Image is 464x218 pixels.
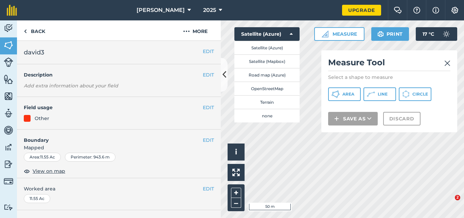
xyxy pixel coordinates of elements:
span: i [235,148,237,156]
div: Area : 11.55 Ac [24,153,61,162]
button: EDIT [203,48,214,55]
button: EDIT [203,104,214,111]
span: david3 [24,48,44,57]
img: svg+xml;base64,PHN2ZyB4bWxucz0iaHR0cDovL3d3dy53My5vcmcvMjAwMC9zdmciIHdpZHRoPSIyMCIgaGVpZ2h0PSIyNC... [183,27,190,35]
button: Line [363,87,396,101]
img: svg+xml;base64,PHN2ZyB4bWxucz0iaHR0cDovL3d3dy53My5vcmcvMjAwMC9zdmciIHdpZHRoPSI1NiIgaGVpZ2h0PSI2MC... [4,40,13,50]
img: fieldmargin Logo [7,5,17,16]
span: 2025 [203,6,216,14]
span: Circle [412,91,428,97]
button: Satellite (Mapbox) [234,54,300,68]
p: Select a shape to measure [328,74,450,81]
button: Area [328,87,361,101]
img: svg+xml;base64,PD94bWwgdmVyc2lvbj0iMS4wIiBlbmNvZGluZz0idXRmLTgiPz4KPCEtLSBHZW5lcmF0b3I6IEFkb2JlIE... [4,204,13,211]
img: svg+xml;base64,PHN2ZyB4bWxucz0iaHR0cDovL3d3dy53My5vcmcvMjAwMC9zdmciIHdpZHRoPSI1NiIgaGVpZ2h0PSI2MC... [4,91,13,101]
button: OpenStreetMap [234,82,300,95]
img: svg+xml;base64,PD94bWwgdmVyc2lvbj0iMS4wIiBlbmNvZGluZz0idXRmLTgiPz4KPCEtLSBHZW5lcmF0b3I6IEFkb2JlIE... [4,142,13,152]
h2: Measure Tool [328,57,450,71]
img: svg+xml;base64,PD94bWwgdmVyc2lvbj0iMS4wIiBlbmNvZGluZz0idXRmLTgiPz4KPCEtLSBHZW5lcmF0b3I6IEFkb2JlIE... [4,125,13,135]
img: svg+xml;base64,PHN2ZyB4bWxucz0iaHR0cDovL3d3dy53My5vcmcvMjAwMC9zdmciIHdpZHRoPSI5IiBoZWlnaHQ9IjI0Ii... [24,27,27,35]
div: 11.55 Ac [24,194,50,203]
h4: Description [24,71,214,79]
img: svg+xml;base64,PHN2ZyB4bWxucz0iaHR0cDovL3d3dy53My5vcmcvMjAwMC9zdmciIHdpZHRoPSIxOSIgaGVpZ2h0PSIyNC... [377,30,384,38]
button: 17 °C [416,27,457,41]
h4: Field usage [24,104,203,111]
button: Terrain [234,95,300,109]
button: Save as [328,112,378,125]
img: svg+xml;base64,PHN2ZyB4bWxucz0iaHR0cDovL3d3dy53My5vcmcvMjAwMC9zdmciIHdpZHRoPSI1NiIgaGVpZ2h0PSI2MC... [4,74,13,84]
img: Ruler icon [322,31,328,37]
img: svg+xml;base64,PD94bWwgdmVyc2lvbj0iMS4wIiBlbmNvZGluZz0idXRmLTgiPz4KPCEtLSBHZW5lcmF0b3I6IEFkb2JlIE... [4,57,13,67]
img: Two speech bubbles overlapping with the left bubble in the forefront [394,7,402,14]
button: Road map (Azure) [234,68,300,82]
button: EDIT [203,136,214,144]
button: – [231,198,241,208]
img: svg+xml;base64,PHN2ZyB4bWxucz0iaHR0cDovL3d3dy53My5vcmcvMjAwMC9zdmciIHdpZHRoPSIxNCIgaGVpZ2h0PSIyNC... [334,115,339,123]
button: Satellite (Azure) [234,41,300,54]
span: Mapped [17,144,221,151]
button: EDIT [203,185,214,192]
button: EDIT [203,71,214,79]
button: + [231,188,241,198]
span: 17 ° C [423,27,434,41]
img: svg+xml;base64,PHN2ZyB4bWxucz0iaHR0cDovL3d3dy53My5vcmcvMjAwMC9zdmciIHdpZHRoPSIxNyIgaGVpZ2h0PSIxNy... [432,6,439,14]
button: Circle [399,87,431,101]
span: 2 [455,195,460,200]
img: Four arrows, one pointing top left, one top right, one bottom right and the last bottom left [232,169,240,176]
span: View on map [33,167,65,175]
button: Print [371,27,409,41]
button: View on map [24,167,65,175]
img: A question mark icon [413,7,421,14]
img: A cog icon [451,7,459,14]
div: Other [35,115,49,122]
span: Worked area [24,185,214,192]
button: Measure [314,27,364,41]
button: i [228,144,245,161]
img: svg+xml;base64,PHN2ZyB4bWxucz0iaHR0cDovL3d3dy53My5vcmcvMjAwMC9zdmciIHdpZHRoPSIyMiIgaGVpZ2h0PSIzMC... [444,59,450,67]
span: [PERSON_NAME] [137,6,185,14]
img: svg+xml;base64,PD94bWwgdmVyc2lvbj0iMS4wIiBlbmNvZGluZz0idXRmLTgiPz4KPCEtLSBHZW5lcmF0b3I6IEFkb2JlIE... [4,108,13,118]
h4: Boundary [17,130,203,144]
img: svg+xml;base64,PD94bWwgdmVyc2lvbj0iMS4wIiBlbmNvZGluZz0idXRmLTgiPz4KPCEtLSBHZW5lcmF0b3I6IEFkb2JlIE... [440,27,453,41]
div: Perimeter : 943.6 m [65,153,115,162]
img: svg+xml;base64,PD94bWwgdmVyc2lvbj0iMS4wIiBlbmNvZGluZz0idXRmLTgiPz4KPCEtLSBHZW5lcmF0b3I6IEFkb2JlIE... [4,159,13,169]
a: Back [17,20,52,40]
img: svg+xml;base64,PD94bWwgdmVyc2lvbj0iMS4wIiBlbmNvZGluZz0idXRmLTgiPz4KPCEtLSBHZW5lcmF0b3I6IEFkb2JlIE... [4,23,13,33]
button: More [170,20,221,40]
img: svg+xml;base64,PD94bWwgdmVyc2lvbj0iMS4wIiBlbmNvZGluZz0idXRmLTgiPz4KPCEtLSBHZW5lcmF0b3I6IEFkb2JlIE... [4,177,13,186]
a: Upgrade [342,5,381,16]
span: Area [342,91,354,97]
img: svg+xml;base64,PHN2ZyB4bWxucz0iaHR0cDovL3d3dy53My5vcmcvMjAwMC9zdmciIHdpZHRoPSIxOCIgaGVpZ2h0PSIyNC... [24,167,30,175]
button: Satellite (Azure) [234,27,300,41]
span: Line [378,91,388,97]
button: none [234,109,300,122]
button: Discard [383,112,421,125]
iframe: Intercom live chat [441,195,457,211]
em: Add extra information about your field [24,83,118,89]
